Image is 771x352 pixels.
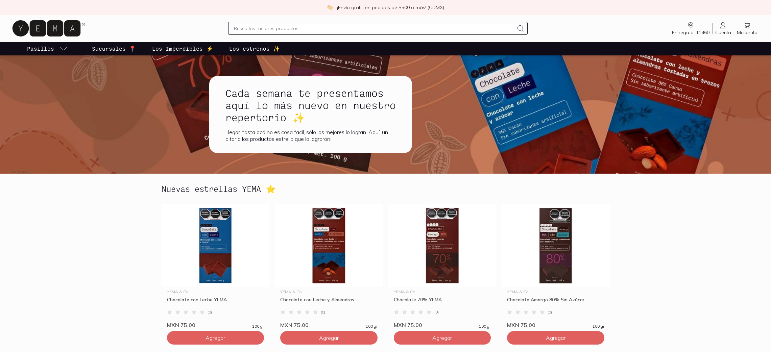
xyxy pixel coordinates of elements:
a: Chocolate 70% YEMAYEMA & CoChocolate 70% YEMA(0)MXN 75.00100 gr [388,204,497,328]
button: Agregar [394,331,491,345]
span: Cuenta [715,29,731,35]
p: Los Imperdibles ⚡️ [152,45,213,53]
a: Mi carrito [734,21,760,35]
input: Busca los mejores productos [234,24,514,32]
button: Agregar [167,331,264,345]
span: ( 0 ) [548,310,552,314]
span: Entrega a: 11460 [672,29,709,35]
span: ( 0 ) [208,310,212,314]
p: ¡Envío gratis en pedidos de $500 o más! (CDMX) [337,4,444,11]
img: Chocolate 70% YEMA [388,204,497,287]
span: MXN 75.00 [167,322,195,328]
a: Cuenta [713,21,734,35]
a: Chocolate con Leche YEMAYEMA & CoChocolate con Leche YEMA(0)MXN 75.00100 gr [162,204,270,328]
p: Sucursales 📍 [92,45,136,53]
h2: Nuevas estrellas YEMA ⭐️ [162,184,276,193]
span: MXN 75.00 [507,322,535,328]
p: Los estrenos ✨ [229,45,280,53]
span: 100 gr [479,324,491,328]
p: Pasillos [27,45,54,53]
a: Sucursales 📍 [91,42,137,55]
span: Agregar [546,334,565,341]
a: Chocolate con Leche y AlmendrasYEMA & CoChocolate con Leche y Almendras(0)MXN 75.00100 gr [275,204,383,328]
a: Cada semana te presentamos aquí lo más nuevo en nuestro repertorio ✨Llegar hasta acá no es cosa f... [209,76,434,153]
div: Chocolate con Leche y Almendras [280,297,378,309]
button: Agregar [280,331,378,345]
span: Agregar [319,334,339,341]
img: Chocolate con Leche YEMA [162,204,270,287]
span: Agregar [432,334,452,341]
span: Agregar [206,334,225,341]
span: Mi carrito [737,29,757,35]
span: MXN 75.00 [280,322,309,328]
div: YEMA & Co [507,290,604,294]
div: Llegar hasta acá no es cosa fácil, sólo los mejores lo logran. Aquí, un altar a los productos est... [225,129,396,142]
div: Chocolate Amargo 80% Sin Azúcar [507,297,604,309]
div: YEMA & Co [280,290,378,294]
div: Chocolate 70% YEMA [394,297,491,309]
a: Entrega a: 11460 [669,21,712,35]
span: 100 gr [366,324,378,328]
span: 100 gr [593,324,604,328]
div: Chocolate con Leche YEMA [167,297,264,309]
span: 100 gr [252,324,264,328]
a: Los estrenos ✨ [228,42,281,55]
span: ( 0 ) [321,310,325,314]
h1: Cada semana te presentamos aquí lo más nuevo en nuestro repertorio ✨ [225,87,396,123]
div: YEMA & Co [167,290,264,294]
a: pasillo-todos-link [26,42,69,55]
a: Chocolate Amargo 80% Sin AzúcarYEMA & CoChocolate Amargo 80% Sin Azúcar(0)MXN 75.00100 gr [502,204,610,328]
div: YEMA & Co [394,290,491,294]
span: ( 0 ) [434,310,439,314]
img: Chocolate con Leche y Almendras [275,204,383,287]
button: Agregar [507,331,604,345]
span: MXN 75.00 [394,322,422,328]
img: check [327,4,333,10]
a: Los Imperdibles ⚡️ [151,42,214,55]
img: Chocolate Amargo 80% Sin Azúcar [502,204,610,287]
